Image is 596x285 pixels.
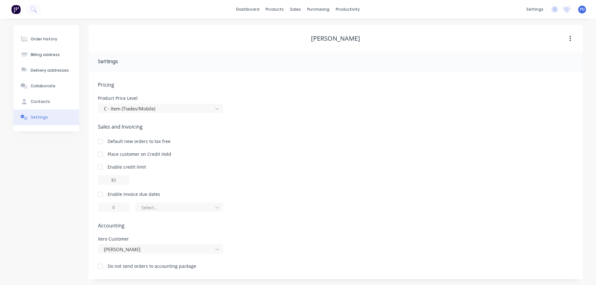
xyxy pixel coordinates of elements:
div: Order history [31,36,57,42]
a: dashboard [233,5,262,14]
div: Enable credit limit [108,164,146,170]
button: Settings [13,109,79,125]
div: sales [287,5,304,14]
div: products [262,5,287,14]
button: Order history [13,31,79,47]
button: Collaborate [13,78,79,94]
button: Contacts [13,94,79,109]
div: purchasing [304,5,333,14]
div: Place customer on Credit Hold [108,151,171,157]
div: Enable invoice due dates [108,191,160,197]
div: Default new orders to tax free [108,138,171,145]
div: Billing address [31,52,60,58]
div: Settings [31,115,48,120]
span: Pricing [98,81,573,89]
div: Settings [98,58,118,65]
div: productivity [333,5,363,14]
div: Product Price Level [98,96,223,100]
button: Billing address [13,47,79,63]
div: Collaborate [31,83,55,89]
div: Do not send orders to accounting package [108,263,196,269]
button: Delivery addresses [13,63,79,78]
input: $0 [98,175,129,185]
div: Contacts [31,99,50,104]
span: Accounting [98,222,573,229]
input: 0 [98,202,129,212]
div: Xero Customer [98,237,223,241]
span: Sales and Invoicing [98,123,573,130]
span: PD [580,7,585,12]
img: Factory [11,5,21,14]
div: [PERSON_NAME] [311,35,360,42]
div: Delivery addresses [31,68,69,73]
div: Select... [141,204,209,211]
div: settings [523,5,547,14]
